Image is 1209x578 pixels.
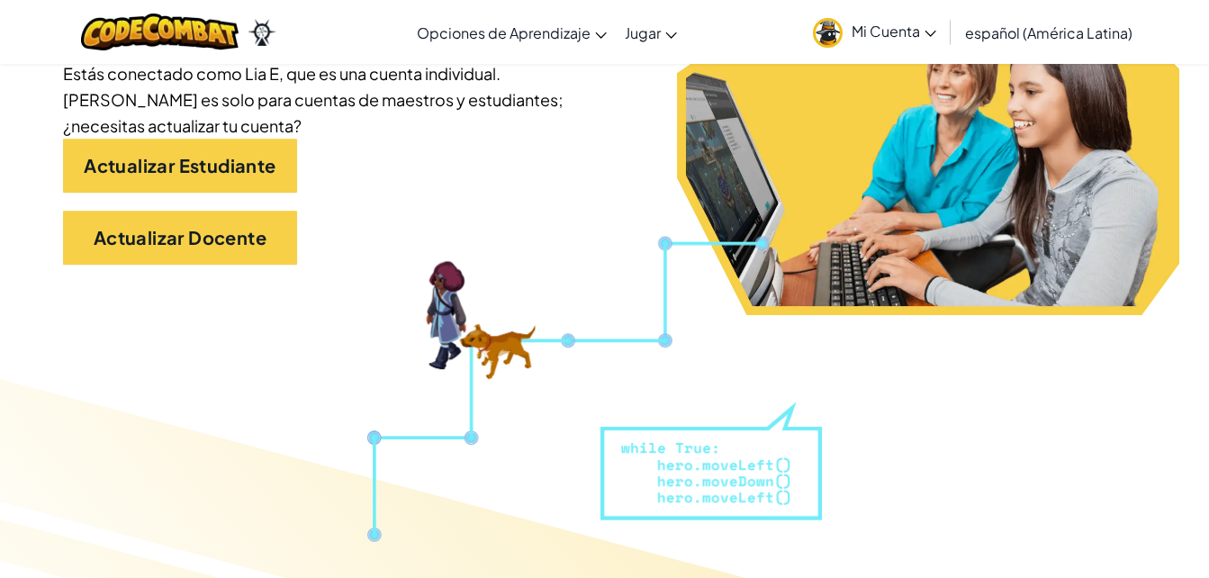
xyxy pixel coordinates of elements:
div: Estás conectado como Lia E, que es una cuenta individual. [PERSON_NAME] es solo para cuentas de m... [63,60,603,139]
a: español (América Latina) [956,8,1141,57]
img: avatar [813,18,843,48]
img: CodeCombat logo [81,14,239,50]
span: Opciones de Aprendizaje [417,23,591,42]
span: español (América Latina) [965,23,1132,42]
a: Mi Cuenta [804,4,945,60]
a: Actualizar Estudiante [63,139,297,193]
img: Ozaria [248,19,276,46]
span: Jugar [625,23,661,42]
span: Mi Cuenta [852,22,936,41]
a: Actualizar Docente [63,211,297,265]
a: Opciones de Aprendizaje [408,8,616,57]
a: Jugar [616,8,686,57]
